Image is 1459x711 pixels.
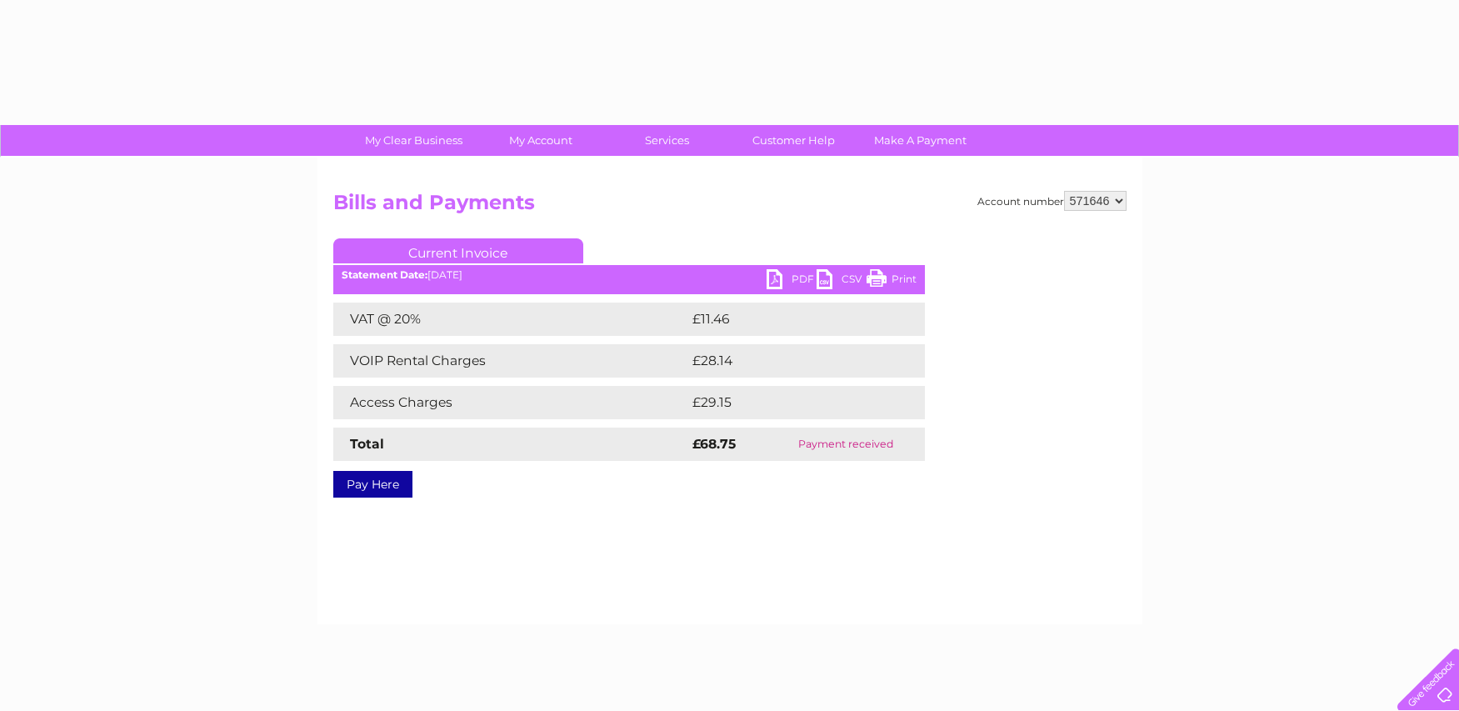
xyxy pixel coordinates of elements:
a: Make A Payment [852,125,989,156]
a: Current Invoice [333,238,583,263]
h2: Bills and Payments [333,191,1127,223]
a: Print [867,269,917,293]
td: VAT @ 20% [333,303,688,336]
div: Account number [977,191,1127,211]
td: £28.14 [688,344,890,378]
a: Services [598,125,736,156]
div: [DATE] [333,269,925,281]
a: CSV [817,269,867,293]
td: £29.15 [688,386,890,419]
td: Access Charges [333,386,688,419]
a: PDF [767,269,817,293]
a: My Account [472,125,609,156]
td: £11.46 [688,303,888,336]
strong: £68.75 [692,436,736,452]
a: My Clear Business [345,125,482,156]
b: Statement Date: [342,268,427,281]
strong: Total [350,436,384,452]
a: Pay Here [333,471,412,498]
td: VOIP Rental Charges [333,344,688,378]
a: Customer Help [725,125,862,156]
td: Payment received [767,428,924,461]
